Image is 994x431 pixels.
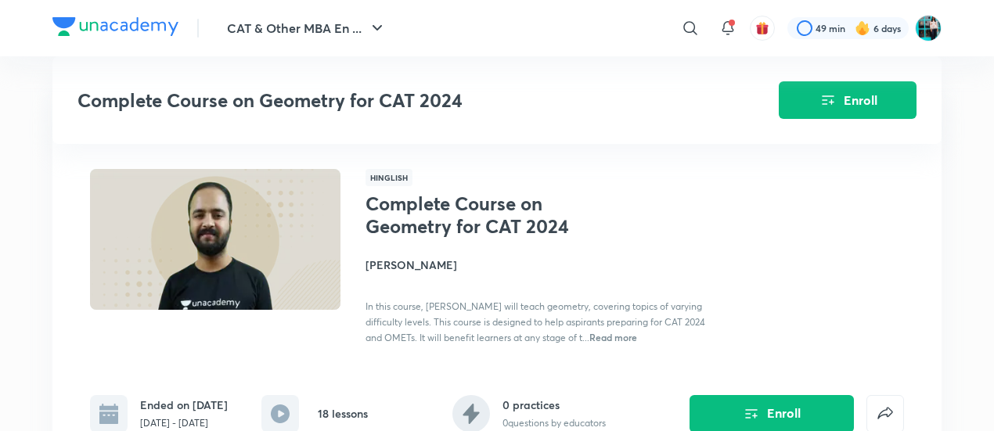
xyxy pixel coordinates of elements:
button: CAT & Other MBA En ... [218,13,396,44]
h6: 0 practices [502,397,606,413]
img: VIDISHA PANDEY [915,15,942,41]
span: Read more [589,331,637,343]
span: In this course, [PERSON_NAME] will teach geometry, covering topics of varying difficulty levels. ... [366,300,705,343]
img: Company Logo [52,17,178,36]
h4: [PERSON_NAME] [366,257,716,273]
p: 0 questions by educators [502,416,606,430]
a: Company Logo [52,17,178,40]
h6: 18 lessons [318,405,368,422]
span: Hinglish [366,169,412,186]
button: Enroll [779,81,917,119]
h6: Ended on [DATE] [140,397,228,413]
button: avatar [750,16,775,41]
h3: Complete Course on Geometry for CAT 2024 [77,89,690,112]
img: Thumbnail [88,167,343,311]
img: streak [855,20,870,36]
p: [DATE] - [DATE] [140,416,228,430]
img: avatar [755,21,769,35]
h1: Complete Course on Geometry for CAT 2024 [366,192,621,238]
